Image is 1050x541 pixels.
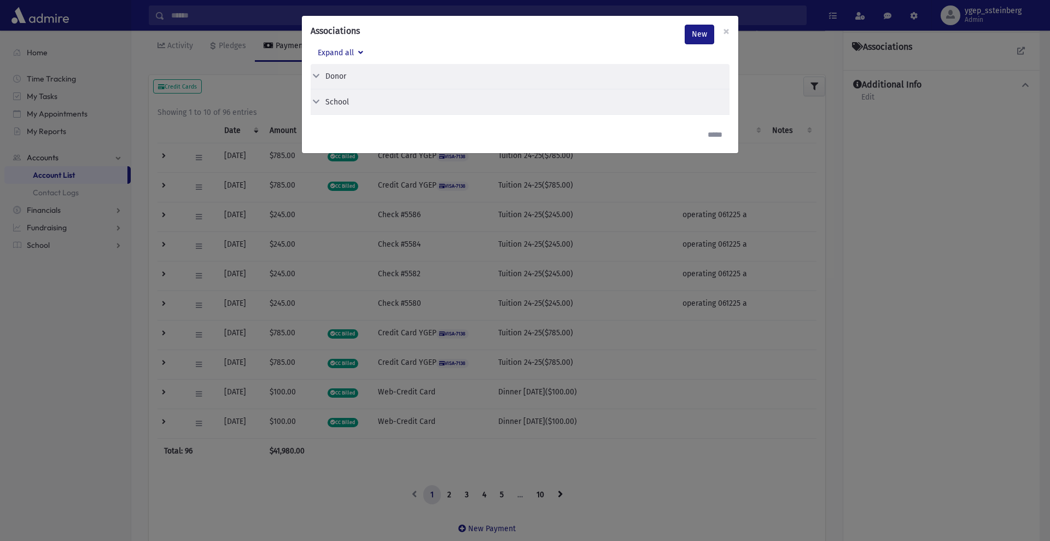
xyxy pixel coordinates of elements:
[723,24,730,39] span: ×
[685,25,714,44] a: New
[325,96,349,108] div: School
[325,71,346,82] div: Donor
[311,71,721,82] button: Donor
[311,44,370,64] button: Expand all
[311,25,360,38] h6: Associations
[714,16,738,46] button: Close
[311,96,721,108] button: School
